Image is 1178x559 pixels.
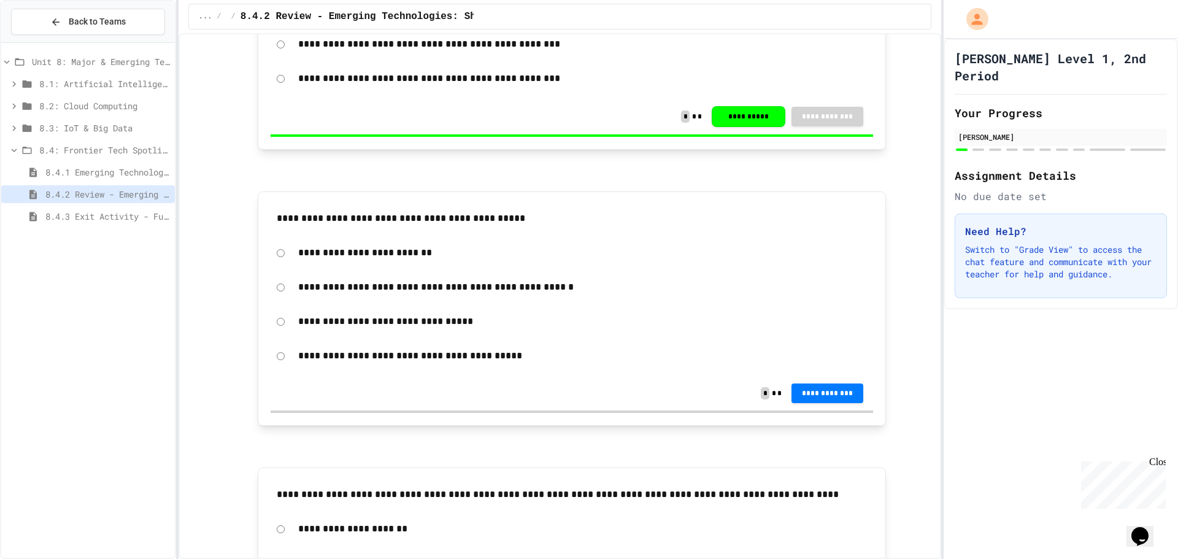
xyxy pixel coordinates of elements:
span: 8.4: Frontier Tech Spotlight [39,144,170,156]
p: Switch to "Grade View" to access the chat feature and communicate with your teacher for help and ... [965,244,1157,280]
h2: Your Progress [955,104,1167,121]
span: 8.2: Cloud Computing [39,99,170,112]
span: 8.4.1 Emerging Technologies: Shaping Our Digital Future [45,166,170,179]
span: 8.4.2 Review - Emerging Technologies: Shaping Our Digital Future [241,9,618,24]
div: [PERSON_NAME] [958,131,1163,142]
h1: [PERSON_NAME] Level 1, 2nd Period [955,50,1167,84]
button: Back to Teams [11,9,165,35]
span: Unit 8: Major & Emerging Technologies [32,55,170,68]
iframe: chat widget [1076,457,1166,509]
span: ... [199,12,212,21]
span: / [217,12,221,21]
h2: Assignment Details [955,167,1167,184]
span: / [231,12,236,21]
div: My Account [953,5,991,33]
div: Chat with us now!Close [5,5,85,78]
span: Back to Teams [69,15,126,28]
div: No due date set [955,189,1167,204]
span: 8.4.2 Review - Emerging Technologies: Shaping Our Digital Future [45,188,170,201]
iframe: chat widget [1126,510,1166,547]
span: 8.4.3 Exit Activity - Future Tech Challenge [45,210,170,223]
span: 8.3: IoT & Big Data [39,121,170,134]
span: 8.1: Artificial Intelligence Basics [39,77,170,90]
h3: Need Help? [965,224,1157,239]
